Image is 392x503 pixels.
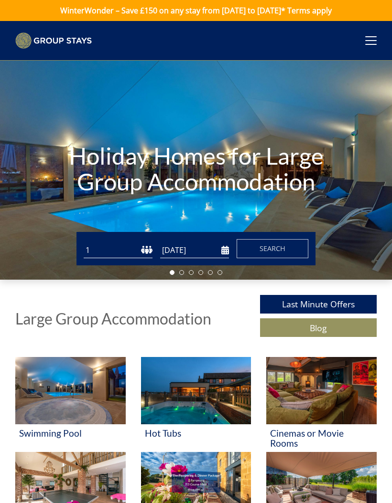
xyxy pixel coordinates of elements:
[260,244,285,253] span: Search
[160,242,229,258] input: Arrival Date
[237,239,308,258] button: Search
[15,357,126,452] a: 'Swimming Pool' - Large Group Accommodation Holiday Ideas Swimming Pool
[141,357,251,452] a: 'Hot Tubs' - Large Group Accommodation Holiday Ideas Hot Tubs
[266,357,377,452] a: 'Cinemas or Movie Rooms' - Large Group Accommodation Holiday Ideas Cinemas or Movie Rooms
[270,428,373,448] h3: Cinemas or Movie Rooms
[15,310,211,327] h1: Large Group Accommodation
[266,357,377,424] img: 'Cinemas or Movie Rooms' - Large Group Accommodation Holiday Ideas
[260,295,377,314] a: Last Minute Offers
[260,318,377,337] a: Blog
[15,32,92,49] img: Group Stays
[141,357,251,424] img: 'Hot Tubs' - Large Group Accommodation Holiday Ideas
[19,428,122,438] h3: Swimming Pool
[15,357,126,424] img: 'Swimming Pool' - Large Group Accommodation Holiday Ideas
[145,428,248,438] h3: Hot Tubs
[59,124,333,213] h1: Holiday Homes for Large Group Accommodation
